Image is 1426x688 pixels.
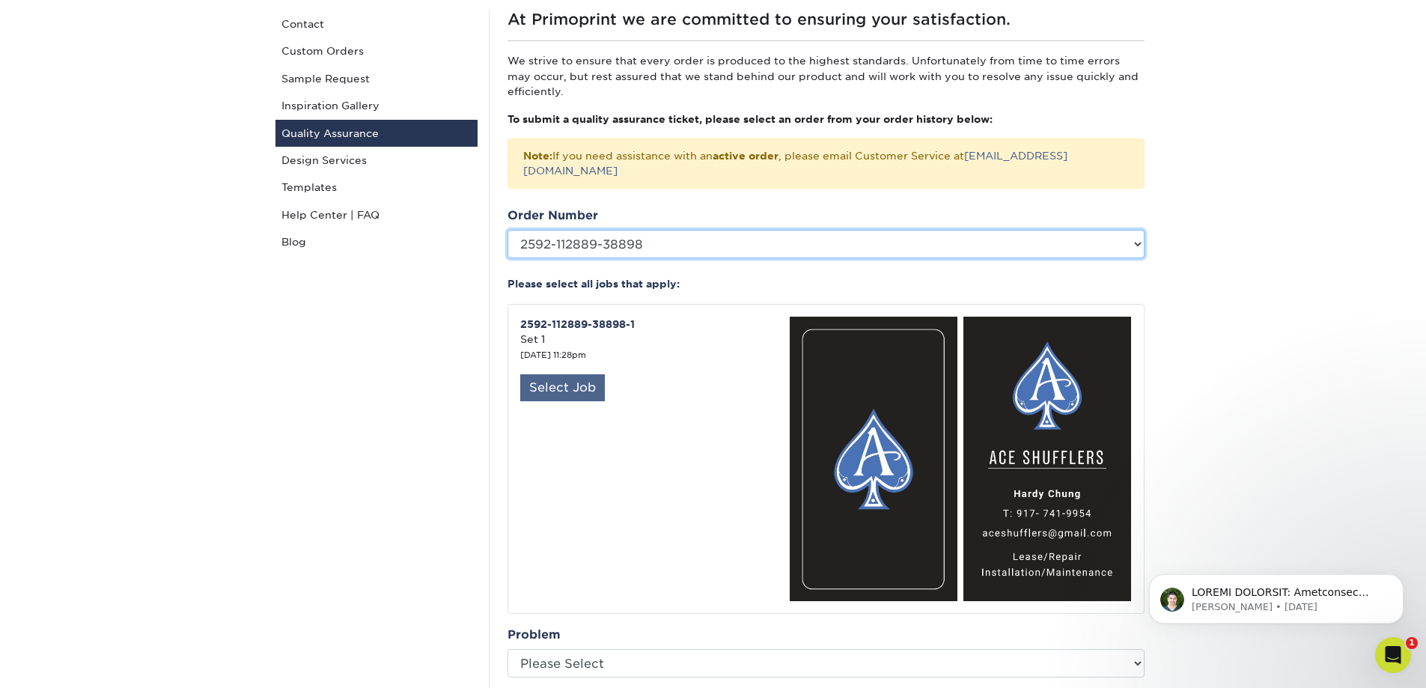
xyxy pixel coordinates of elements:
[275,92,478,119] a: Inspiration Gallery
[275,201,478,228] a: Help Center | FAQ
[508,278,680,290] strong: Please select all jobs that apply:
[523,150,552,162] strong: Note:
[508,208,598,222] strong: Order Number
[508,113,993,125] strong: To submit a quality assurance ticket, please select an order from your order history below:
[1127,543,1426,648] iframe: Intercom notifications message
[520,374,605,401] div: Select Job
[275,10,478,37] a: Contact
[508,138,1145,189] div: If you need assistance with an , please email Customer Service at
[957,317,1131,601] img: 8db937a8-b31f-4508-9a58-b482d61dae0e.jpg
[508,53,1145,99] p: We strive to ensure that every order is produced to the highest standards. Unfortunately from tim...
[520,333,545,345] span: Set 1
[520,350,586,360] small: [DATE] 11:28pm
[508,627,561,642] strong: Problem
[508,10,1145,28] h1: At Primoprint we are committed to ensuring your satisfaction.
[1375,637,1411,673] iframe: Intercom live chat
[784,317,957,601] img: 6f80fe80-ca96-42b1-a538-6532a428c58e.jpg
[713,150,778,162] b: active order
[275,65,478,92] a: Sample Request
[275,228,478,255] a: Blog
[275,147,478,174] a: Design Services
[275,174,478,201] a: Templates
[520,318,635,330] strong: 2592-112889-38898-1
[1406,637,1418,649] span: 1
[275,120,478,147] a: Quality Assurance
[275,37,478,64] a: Custom Orders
